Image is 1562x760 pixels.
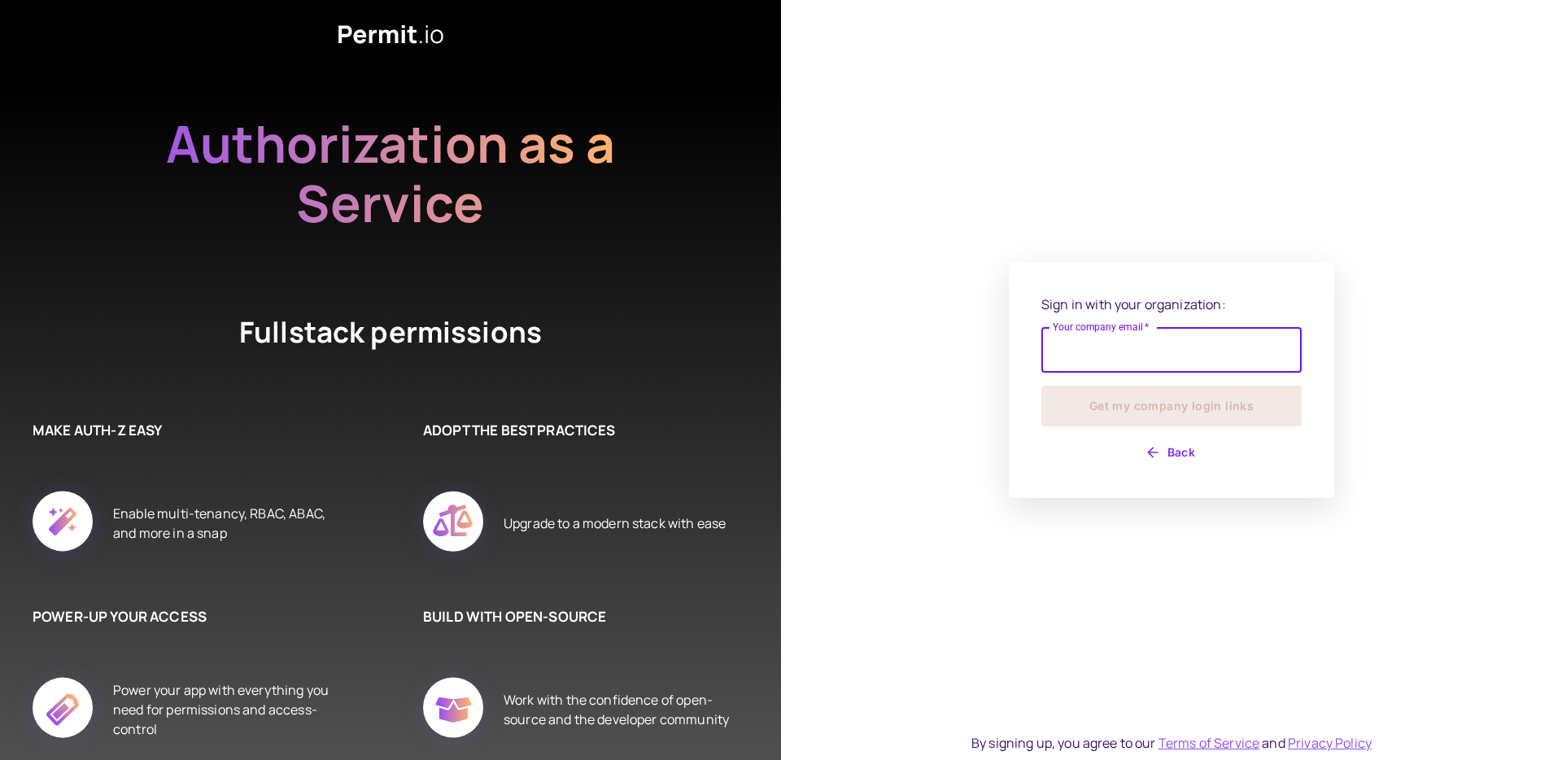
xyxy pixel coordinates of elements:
div: Work with the confidence of open-source and the developer community [504,659,732,760]
div: Enable multi-tenancy, RBAC, ABAC, and more in a snap [113,473,342,574]
label: Your company email [1053,320,1150,334]
h6: POWER-UP YOUR ACCESS [33,606,342,627]
div: Power your app with everything you need for permissions and access-control [113,659,342,760]
div: Upgrade to a modern stack with ease [504,473,726,574]
h6: BUILD WITH OPEN-SOURCE [423,606,732,627]
h6: ADOPT THE BEST PRACTICES [423,420,732,441]
a: Terms of Service [1158,734,1259,752]
button: Back [1041,439,1302,465]
h4: Fullstack permissions [179,312,602,355]
p: Sign in with your organization: [1041,295,1302,314]
a: Privacy Policy [1288,734,1372,752]
h6: MAKE AUTH-Z EASY [33,420,342,441]
h2: Authorization as a Service [114,114,667,233]
button: Get my company login links [1041,386,1302,426]
div: By signing up, you agree to our and [971,733,1372,753]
